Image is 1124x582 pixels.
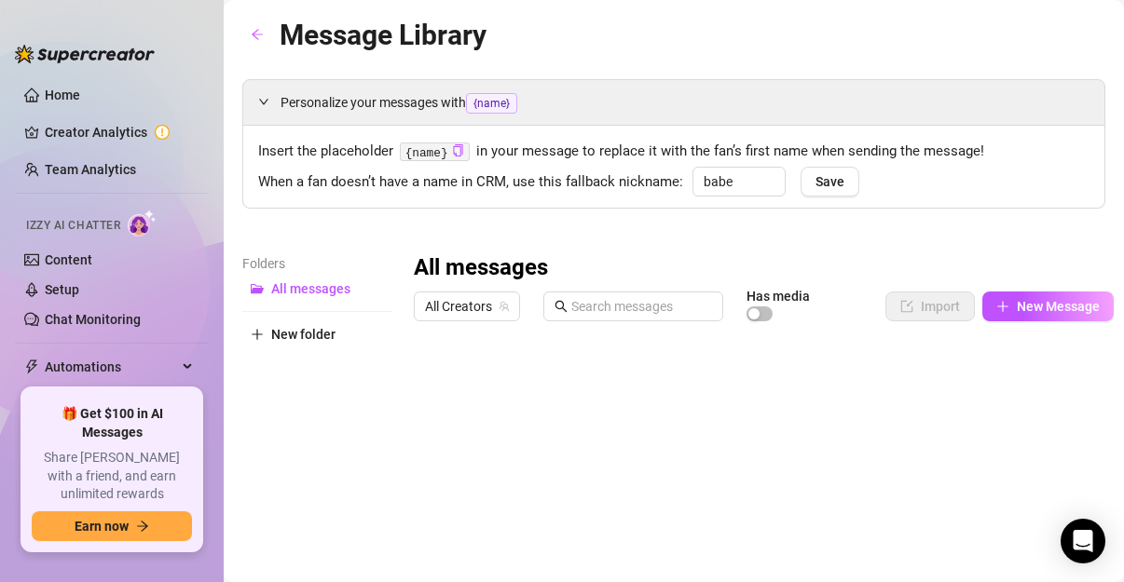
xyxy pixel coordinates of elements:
[414,253,548,283] h3: All messages
[75,519,129,534] span: Earn now
[996,300,1009,313] span: plus
[571,296,712,317] input: Search messages
[1061,519,1105,563] div: Open Intercom Messenger
[982,291,1114,321] button: New Message
[452,144,464,158] button: Click to Copy
[32,405,192,441] span: 🎁 Get $100 in AI Messages
[45,252,92,267] a: Content
[258,141,1090,163] span: Insert the placeholder in your message to replace it with the fan’s first name when sending the m...
[128,210,157,237] img: AI Chatter
[242,253,391,274] article: Folders
[425,292,509,320] span: All Creators
[452,144,464,156] span: copy
[555,300,568,313] span: search
[136,520,149,533] span: arrow-right
[45,352,177,382] span: Automations
[271,327,336,342] span: New folder
[801,167,859,196] button: Save
[816,174,844,189] span: Save
[32,449,192,504] span: Share [PERSON_NAME] with a friend, and earn unlimited rewards
[258,96,269,107] span: expanded
[26,217,120,235] span: Izzy AI Chatter
[45,162,136,177] a: Team Analytics
[24,359,39,374] span: thunderbolt
[251,282,264,295] span: folder-open
[45,88,80,102] a: Home
[281,92,1090,114] span: Personalize your messages with
[747,291,810,302] article: Has media
[45,312,141,327] a: Chat Monitoring
[271,281,350,296] span: All messages
[499,301,510,312] span: team
[242,274,391,304] button: All messages
[1017,299,1100,314] span: New Message
[242,319,391,349] button: New folder
[243,80,1104,125] div: Personalize your messages with{name}
[400,142,470,162] code: {name}
[251,28,264,41] span: arrow-left
[45,282,79,297] a: Setup
[15,45,155,63] img: logo-BBDzfeDw.svg
[280,13,487,57] article: Message Library
[251,328,264,341] span: plus
[258,171,683,194] span: When a fan doesn’t have a name in CRM, use this fallback nickname:
[45,117,194,147] a: Creator Analytics exclamation-circle
[885,291,975,321] button: Import
[466,93,517,114] span: {name}
[32,511,192,541] button: Earn nowarrow-right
